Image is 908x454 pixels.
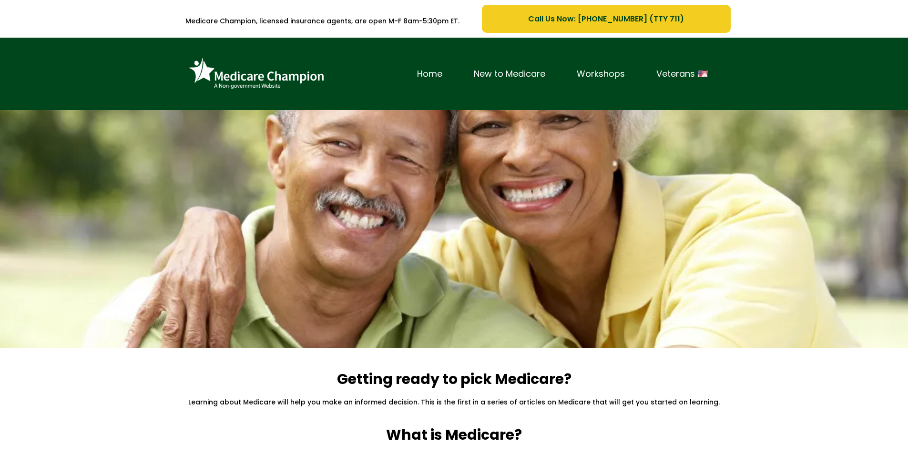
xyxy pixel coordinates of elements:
a: Workshops [561,67,641,81]
p: Learning about Medicare will help you make an informed decision. This is the first in a series of... [178,398,731,406]
strong: What is Medicare? [386,424,522,445]
a: Home [401,67,458,81]
a: Call Us Now: 1-833-842-1990 (TTY 711) [482,5,730,33]
strong: Getting ready to pick Medicare? [337,369,571,389]
a: New to Medicare [458,67,561,81]
span: Call Us Now: [PHONE_NUMBER] (TTY 711) [528,13,684,25]
p: Medicare Champion, licensed insurance agents, are open M-F 8am-5:30pm ET. [178,11,468,31]
a: Veterans 🇺🇸 [641,67,724,81]
img: Brand Logo [185,54,328,93]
